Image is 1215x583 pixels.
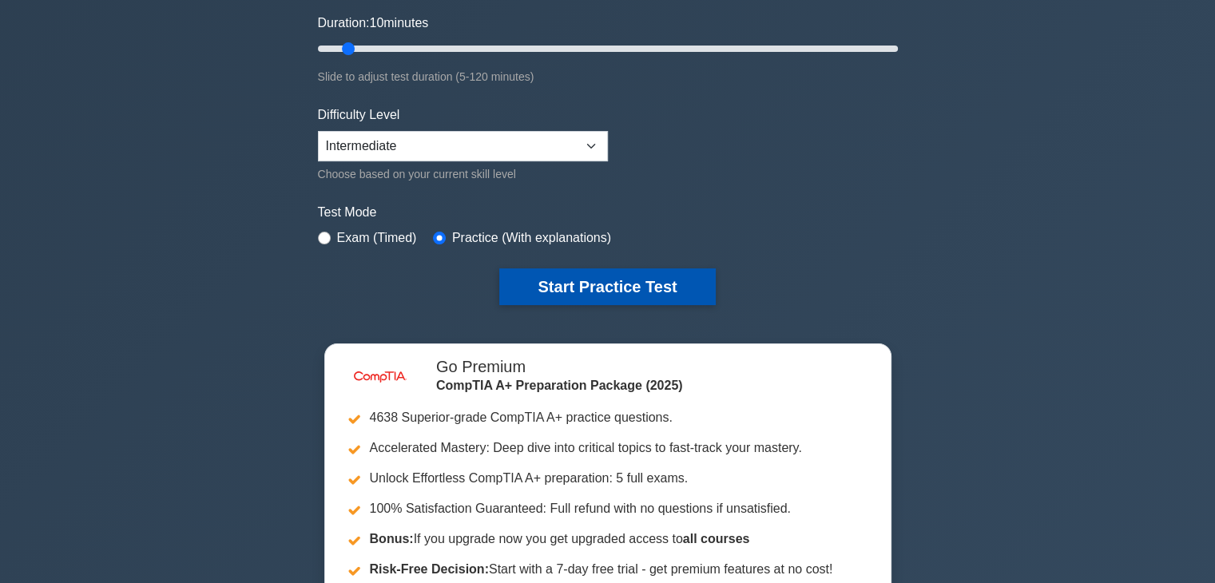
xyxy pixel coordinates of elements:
[318,165,608,184] div: Choose based on your current skill level
[318,67,898,86] div: Slide to adjust test duration (5-120 minutes)
[369,16,383,30] span: 10
[499,268,715,305] button: Start Practice Test
[318,203,898,222] label: Test Mode
[318,105,400,125] label: Difficulty Level
[337,228,417,248] label: Exam (Timed)
[452,228,611,248] label: Practice (With explanations)
[318,14,429,33] label: Duration: minutes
